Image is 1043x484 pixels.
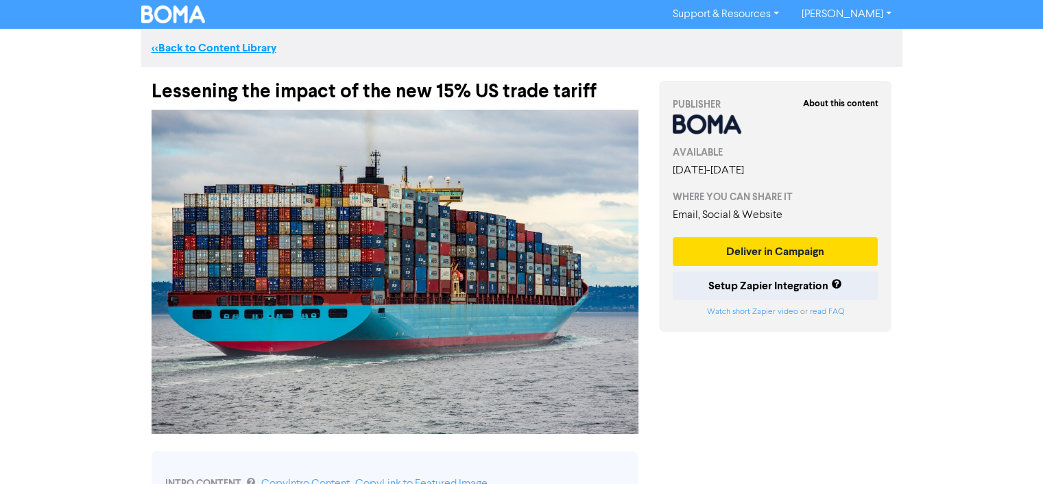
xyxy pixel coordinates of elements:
iframe: Chat Widget [974,418,1043,484]
a: [PERSON_NAME] [790,3,902,25]
button: Setup Zapier Integration [673,271,878,300]
div: WHERE YOU CAN SHARE IT [673,190,878,204]
div: Email, Social & Website [673,207,878,223]
div: AVAILABLE [673,145,878,160]
div: or [673,306,878,318]
a: Watch short Zapier video [706,308,798,316]
img: BOMA Logo [141,5,206,23]
strong: About this content [802,98,878,109]
div: PUBLISHER [673,97,878,112]
a: <<Back to Content Library [152,41,276,55]
a: read FAQ [809,308,843,316]
div: [DATE] - [DATE] [673,162,878,179]
div: Lessening the impact of the new 15% US trade tariff [152,67,638,103]
a: Support & Resources [662,3,790,25]
button: Deliver in Campaign [673,237,878,266]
